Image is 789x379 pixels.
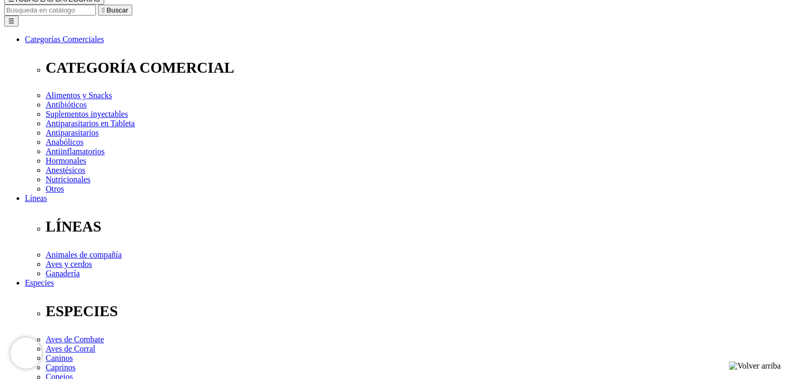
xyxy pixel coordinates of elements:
a: Anabólicos [46,138,84,146]
span: Buscar [107,6,128,14]
a: Nutricionales [46,175,90,184]
a: Alimentos y Snacks [46,91,112,100]
img: Volver arriba [729,361,781,371]
input: Buscar [4,5,96,16]
a: Antiparasitarios [46,128,99,137]
iframe: Brevo live chat [10,337,41,369]
a: Antiparasitarios en Tableta [46,119,135,128]
a: Aves de Combate [46,335,104,344]
p: ESPECIES [46,303,785,320]
a: Suplementos inyectables [46,110,128,118]
a: Especies [25,278,54,287]
a: Caninos [46,354,73,362]
a: Ganadería [46,269,80,278]
p: CATEGORÍA COMERCIAL [46,59,785,76]
a: Antiinflamatorios [46,147,105,156]
i:  [102,6,105,14]
a: Hormonales [46,156,86,165]
a: Líneas [25,194,47,202]
a: Aves y cerdos [46,260,92,268]
a: Anestésicos [46,166,85,174]
a: Aves de Corral [46,344,95,353]
a: Otros [46,184,64,193]
button: ☰ [4,16,19,26]
button:  Buscar [98,5,132,16]
p: LÍNEAS [46,218,785,235]
a: Animales de compañía [46,250,122,259]
a: Caprinos [46,363,76,372]
a: Categorías Comerciales [25,35,104,44]
a: Antibióticos [46,100,87,109]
